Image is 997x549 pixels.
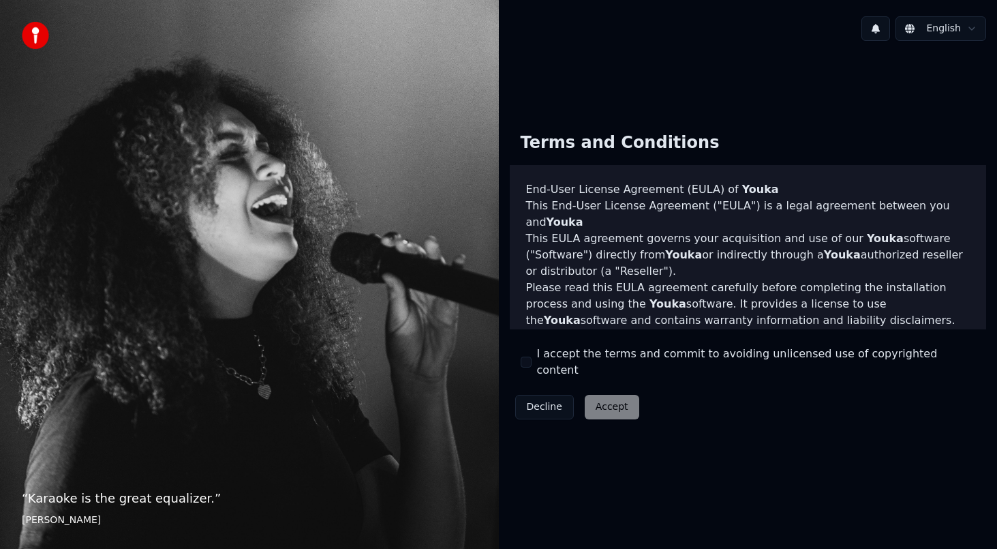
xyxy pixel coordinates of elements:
[510,121,731,165] div: Terms and Conditions
[515,395,574,419] button: Decline
[22,22,49,49] img: youka
[526,231,970,280] p: This EULA agreement governs your acquisition and use of our software ("Software") directly from o...
[22,489,477,508] p: “ Karaoke is the great equalizer. ”
[22,514,477,527] footer: [PERSON_NAME]
[824,248,861,261] span: Youka
[867,232,904,245] span: Youka
[547,216,583,228] span: Youka
[537,346,976,379] label: I accept the terms and commit to avoiding unlicensed use of copyrighted content
[526,280,970,329] p: Please read this EULA agreement carefully before completing the installation process and using th...
[544,314,581,327] span: Youka
[526,329,970,394] p: If you register for a free trial of the software, this EULA agreement will also govern that trial...
[649,297,686,310] span: Youka
[665,248,702,261] span: Youka
[742,183,779,196] span: Youka
[526,198,970,231] p: This End-User License Agreement ("EULA") is a legal agreement between you and
[526,181,970,198] h3: End-User License Agreement (EULA) of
